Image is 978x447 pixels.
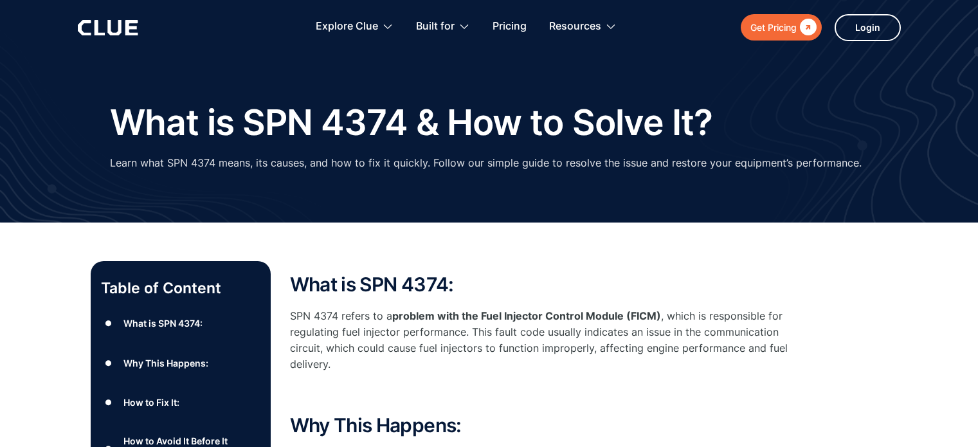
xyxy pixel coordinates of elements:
p: ‍ [290,386,804,402]
p: SPN 4374 refers to a , which is responsible for regulating fuel injector performance. This fault ... [290,308,804,373]
strong: problem with the Fuel Injector Control Module (FICM) [392,309,661,322]
h1: What is SPN 4374 & How to Solve It? [110,103,712,142]
h2: What is SPN 4374: [290,274,804,295]
h2: Why This Happens: [290,415,804,436]
div: Explore Clue [316,6,378,47]
div: Explore Clue [316,6,394,47]
div: Why This Happens: [123,355,208,371]
p: Learn what SPN 4374 means, its causes, and how to fix it quickly. Follow our simple guide to reso... [110,155,862,171]
a: ●Why This Happens: [101,353,260,372]
div: ● [101,353,116,372]
a: ●How to Fix It: [101,393,260,412]
div: ● [101,393,116,412]
div: Resources [549,6,601,47]
div: ● [101,314,116,333]
p: Table of Content [101,278,260,298]
div: Built for [416,6,455,47]
div: Get Pricing [750,19,797,35]
div: What is SPN 4374: [123,315,203,331]
div:  [797,19,817,35]
div: How to Fix It: [123,394,179,410]
a: Login [835,14,901,41]
a: ●What is SPN 4374: [101,314,260,333]
a: Get Pricing [741,14,822,41]
div: Resources [549,6,617,47]
div: Built for [416,6,470,47]
a: Pricing [493,6,527,47]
